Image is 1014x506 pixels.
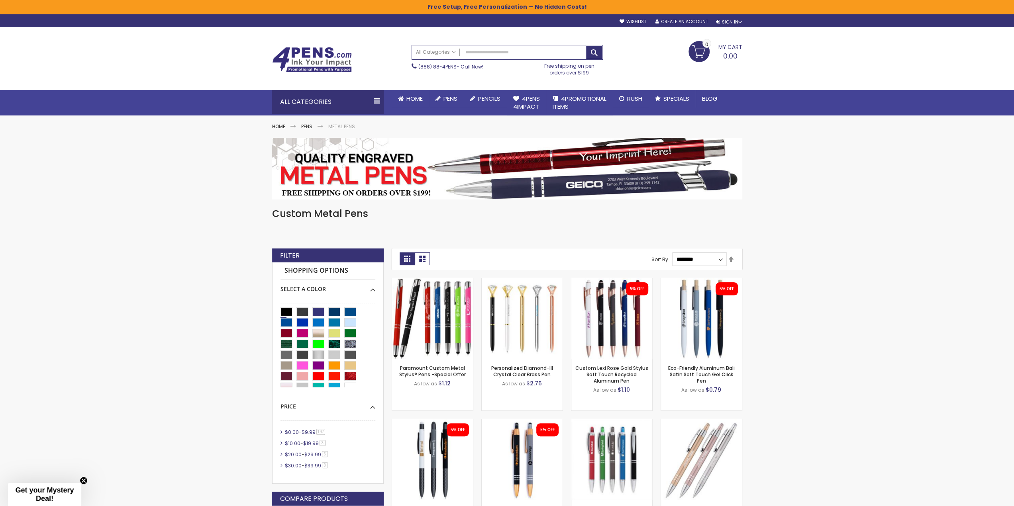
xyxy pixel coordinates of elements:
[272,47,352,72] img: 4Pens Custom Pens and Promotional Products
[272,123,285,130] a: Home
[681,387,704,393] span: As low as
[322,451,328,457] span: 6
[283,429,328,436] a: $0.00-$9.99197
[482,278,563,359] img: Personalized Diamond-III Crystal Clear Brass Pen
[571,419,652,426] a: Promotional Hope Stylus Satin Soft Touch Click Metal Pen
[280,251,300,260] strong: Filter
[696,90,724,107] a: Blog
[619,19,646,25] a: Wishlist
[575,365,648,384] a: Custom Lexi Rose Gold Stylus Soft Touch Recycled Aluminum Pen
[418,63,483,70] span: - Call Now!
[302,429,316,436] span: $9.99
[280,494,348,503] strong: Compare Products
[502,380,525,387] span: As low as
[272,90,384,114] div: All Categories
[663,94,689,103] span: Specials
[283,451,331,458] a: $20.00-$29.996
[285,462,302,469] span: $30.00
[322,462,328,468] span: 3
[688,41,742,61] a: 0.00 0
[416,49,456,55] span: All Categories
[80,477,88,485] button: Close teaser
[630,286,644,292] div: 5% OFF
[414,380,437,387] span: As low as
[429,90,464,107] a: Pens
[702,94,718,103] span: Blog
[8,483,81,506] div: Get your Mystery Deal!Close teaser
[272,207,742,220] h1: Custom Metal Pens
[507,90,546,116] a: 4Pens4impact
[316,429,326,435] span: 197
[627,94,642,103] span: Rush
[661,419,742,500] img: Promo Broadway Stylus Metallic Click Metal Pen
[280,397,375,410] div: Price
[651,256,668,262] label: Sort By
[304,462,321,469] span: $39.99
[283,462,331,469] a: $30.00-$39.993
[303,440,319,447] span: $19.99
[280,279,375,293] div: Select A Color
[418,63,457,70] a: (888) 88-4PENS
[464,90,507,107] a: Pencils
[320,440,326,446] span: 3
[304,451,321,458] span: $29.99
[400,252,415,265] strong: Grid
[406,94,423,103] span: Home
[723,51,737,61] span: 0.00
[392,278,473,285] a: Paramount Custom Metal Stylus® Pens -Special Offer
[720,286,734,292] div: 5% OFF
[301,123,312,130] a: Pens
[649,90,696,107] a: Specials
[392,419,473,426] a: Custom Recycled Fleetwood Stylus Satin Soft Touch Gel Click Pen
[280,262,375,279] strong: Shopping Options
[438,379,451,387] span: $1.12
[571,419,652,500] img: Promotional Hope Stylus Satin Soft Touch Click Metal Pen
[482,419,563,500] img: Personalized Copper Penny Stylus Satin Soft Touch Click Metal Pen
[706,386,721,394] span: $0.79
[482,419,563,426] a: Personalized Copper Penny Stylus Satin Soft Touch Click Metal Pen
[661,278,742,285] a: Eco-Friendly Aluminum Bali Satin Soft Touch Gel Click Pen
[491,365,553,378] a: Personalized Diamond-III Crystal Clear Brass Pen
[668,365,735,384] a: Eco-Friendly Aluminum Bali Satin Soft Touch Gel Click Pen
[328,123,355,130] strong: Metal Pens
[716,19,742,25] div: Sign In
[571,278,652,359] img: Custom Lexi Rose Gold Stylus Soft Touch Recycled Aluminum Pen
[526,379,542,387] span: $2.76
[661,278,742,359] img: Eco-Friendly Aluminum Bali Satin Soft Touch Gel Click Pen
[613,90,649,107] a: Rush
[412,45,460,59] a: All Categories
[513,94,540,111] span: 4Pens 4impact
[392,278,473,359] img: Paramount Custom Metal Stylus® Pens -Special Offer
[593,387,616,393] span: As low as
[285,451,302,458] span: $20.00
[285,440,300,447] span: $10.00
[15,486,74,502] span: Get your Mystery Deal!
[392,90,429,107] a: Home
[272,138,742,199] img: Metal Pens
[443,94,457,103] span: Pens
[392,419,473,500] img: Custom Recycled Fleetwood Stylus Satin Soft Touch Gel Click Pen
[451,427,465,433] div: 5% OFF
[399,365,466,378] a: Paramount Custom Metal Stylus® Pens -Special Offer
[546,90,613,116] a: 4PROMOTIONALITEMS
[540,427,555,433] div: 5% OFF
[655,19,708,25] a: Create an Account
[553,94,606,111] span: 4PROMOTIONAL ITEMS
[283,440,328,447] a: $10.00-$19.993
[571,278,652,285] a: Custom Lexi Rose Gold Stylus Soft Touch Recycled Aluminum Pen
[705,41,708,48] span: 0
[661,419,742,426] a: Promo Broadway Stylus Metallic Click Metal Pen
[482,278,563,285] a: Personalized Diamond-III Crystal Clear Brass Pen
[618,386,630,394] span: $1.10
[536,60,603,76] div: Free shipping on pen orders over $199
[478,94,500,103] span: Pencils
[285,429,299,436] span: $0.00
